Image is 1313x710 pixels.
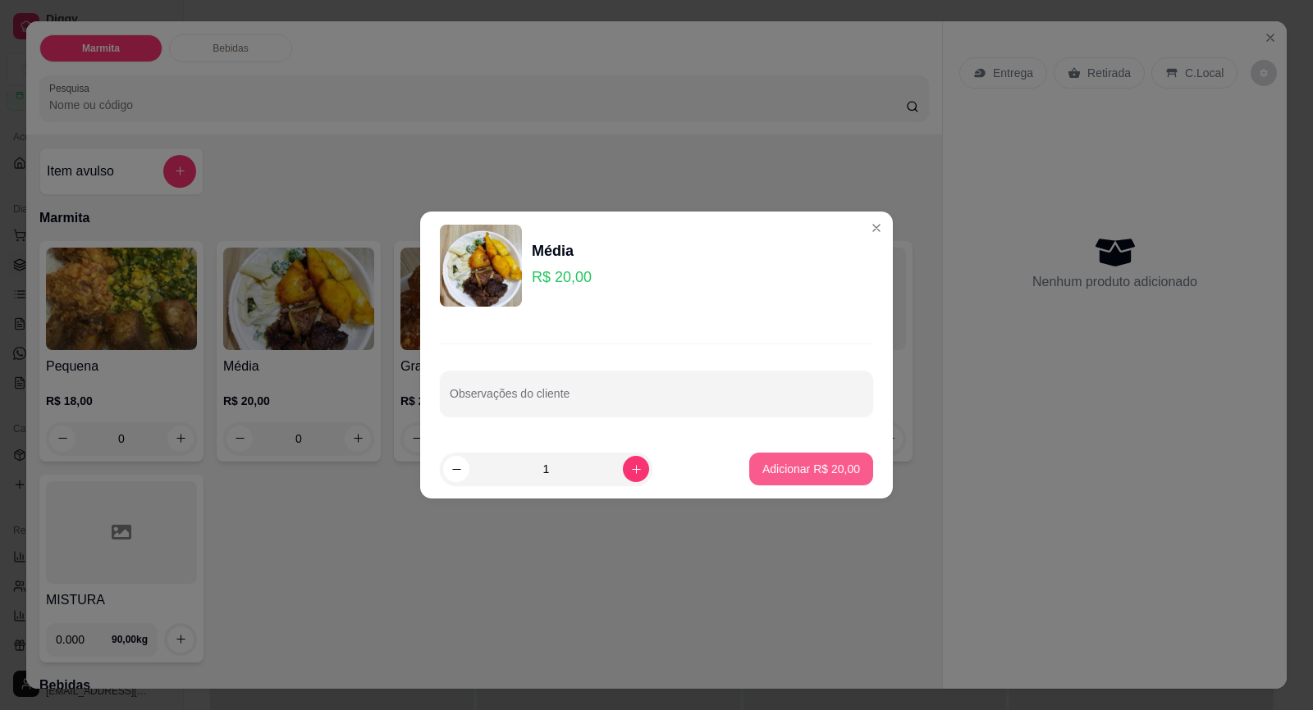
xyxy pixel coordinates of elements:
button: increase-product-quantity [623,456,649,482]
button: Adicionar R$ 20,00 [749,453,873,485]
button: decrease-product-quantity [443,456,469,482]
div: Média [532,239,592,262]
p: Adicionar R$ 20,00 [762,461,860,477]
input: Observações do cliente [450,392,863,408]
p: R$ 20,00 [532,266,592,289]
img: product-image [440,225,522,307]
button: Close [863,215,890,241]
